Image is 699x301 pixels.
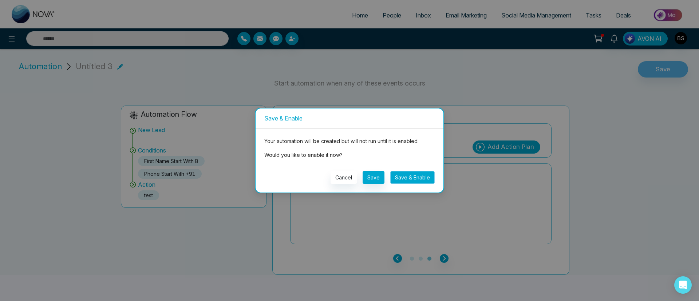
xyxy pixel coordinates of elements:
[264,151,435,159] p: Would you like to enable it now?
[264,114,435,122] div: Save & Enable
[674,276,692,294] div: Open Intercom Messenger
[390,171,435,184] button: Save & Enable
[264,137,435,145] p: Your automation will be created but will not run until it is enabled.
[331,171,357,184] button: Cancel
[363,171,384,184] button: Save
